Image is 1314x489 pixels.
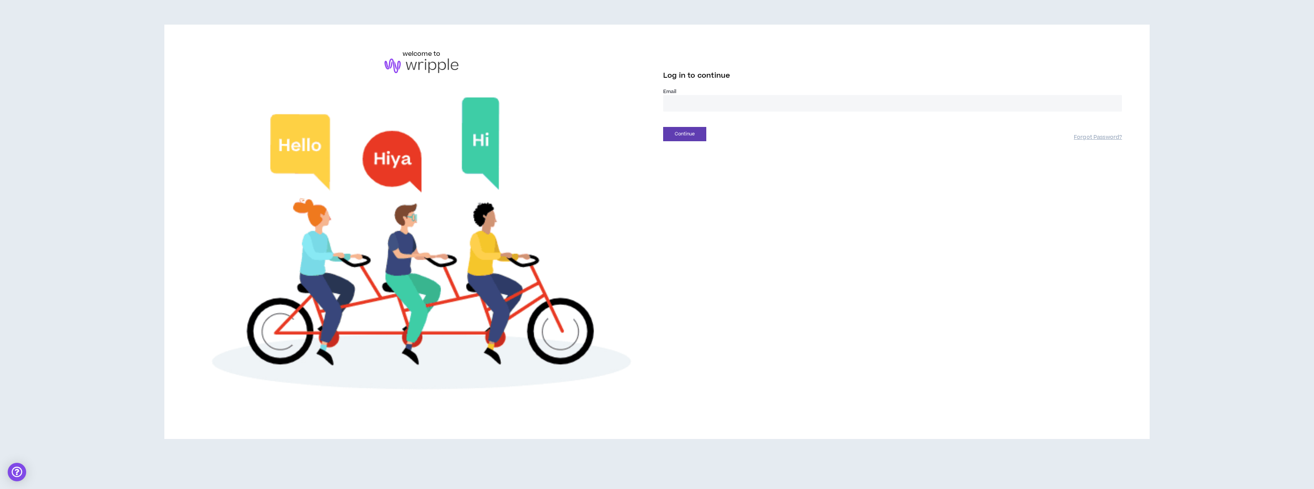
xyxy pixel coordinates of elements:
span: Log in to continue [663,71,730,80]
a: Forgot Password? [1074,134,1122,141]
div: Open Intercom Messenger [8,463,26,481]
img: Welcome to Wripple [192,81,651,415]
h6: welcome to [403,49,441,58]
label: Email [663,88,1122,95]
button: Continue [663,127,706,141]
img: logo-brand.png [385,58,458,73]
